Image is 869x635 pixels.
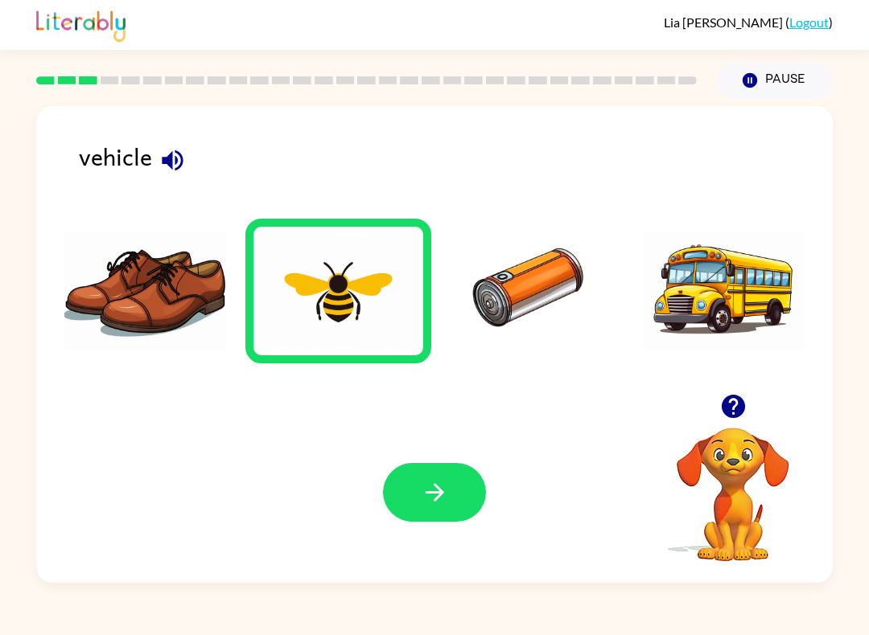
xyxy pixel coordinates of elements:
img: Answer choice 4 [643,231,805,351]
img: Answer choice 1 [64,231,227,351]
div: ( ) [664,14,833,30]
video: Your browser must support playing .mp4 files to use Literably. Please try using another browser. [653,403,813,563]
img: Literably [36,6,126,42]
img: Answer choice 3 [450,231,612,351]
img: Answer choice 2 [257,231,420,351]
span: Lia [PERSON_NAME] [664,14,785,30]
button: Pause [716,62,833,99]
div: vehicle [79,138,833,198]
a: Logout [789,14,829,30]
